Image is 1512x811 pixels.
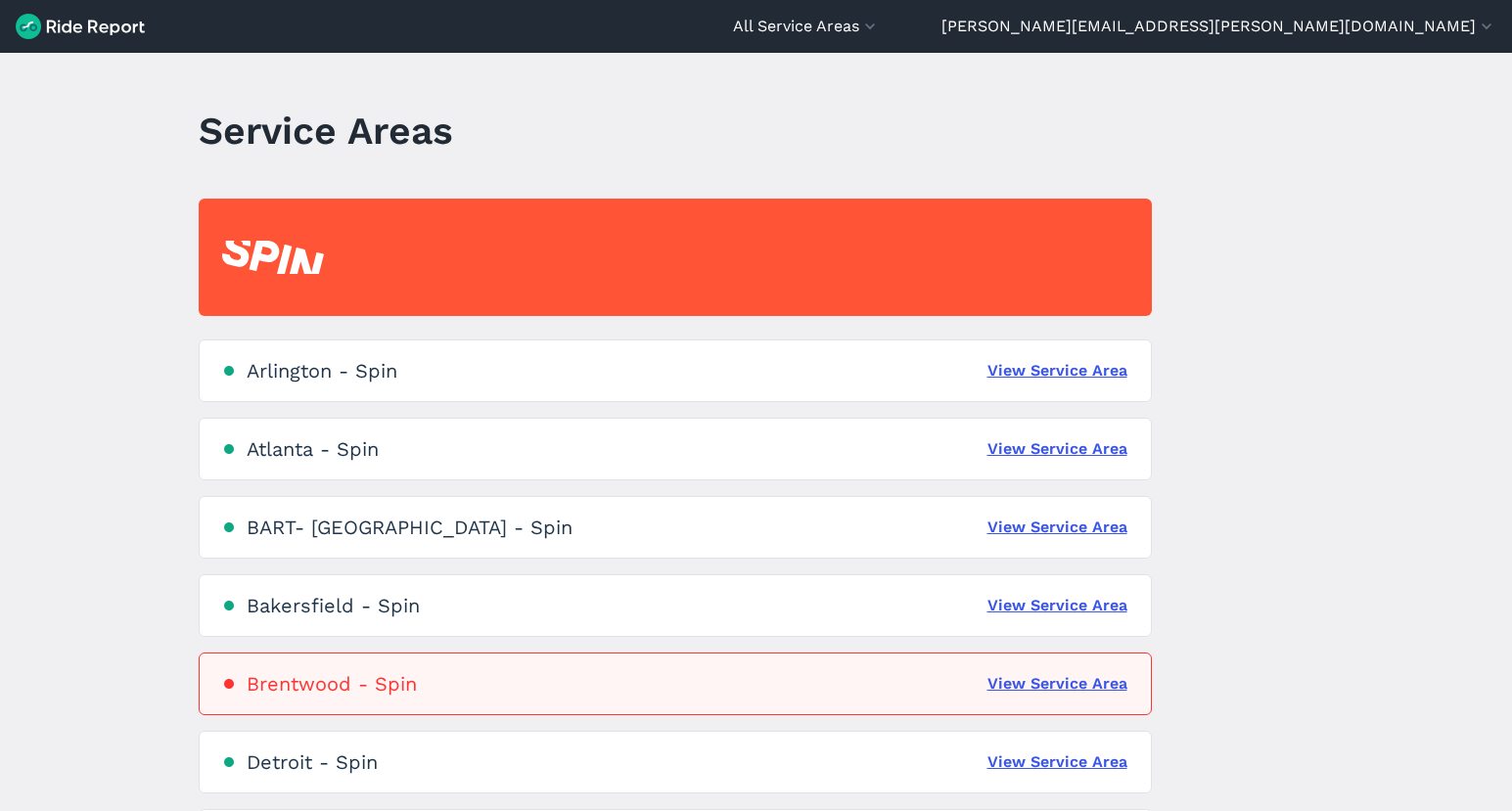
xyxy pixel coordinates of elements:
[222,241,324,274] img: Spin
[987,437,1127,461] a: View Service Area
[247,594,420,617] div: Bakersfield - Spin
[16,14,145,39] img: Ride Report
[247,359,397,383] div: Arlington - Spin
[199,104,453,158] h1: Service Areas
[987,750,1127,774] a: View Service Area
[987,672,1127,696] a: View Service Area
[247,437,379,461] div: Atlanta - Spin
[987,516,1127,539] a: View Service Area
[987,359,1127,383] a: View Service Area
[247,750,378,774] div: Detroit - Spin
[941,15,1496,38] button: [PERSON_NAME][EMAIL_ADDRESS][PERSON_NAME][DOMAIN_NAME]
[987,594,1127,617] a: View Service Area
[247,672,417,696] div: Brentwood - Spin
[247,516,573,539] div: BART- [GEOGRAPHIC_DATA] - Spin
[733,15,880,38] button: All Service Areas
